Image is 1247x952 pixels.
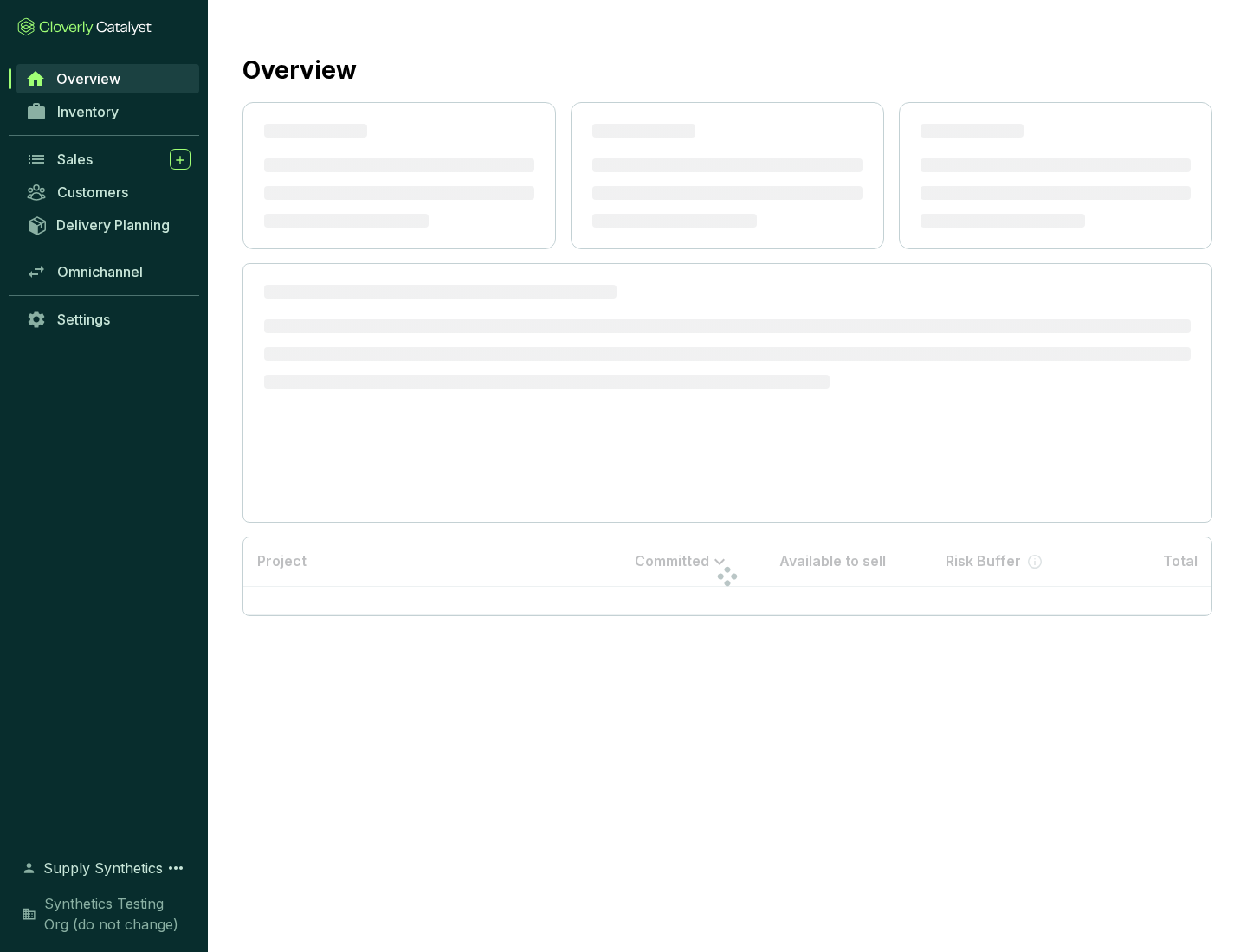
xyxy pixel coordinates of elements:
span: Inventory [57,103,119,120]
span: Customers [57,183,128,201]
a: Delivery Planning [17,210,199,239]
span: Overview [56,70,120,87]
span: Sales [57,151,93,168]
a: Inventory [17,97,199,126]
a: Customers [17,177,199,207]
span: Supply Synthetics [43,858,163,878]
h2: Overview [242,52,357,88]
a: Settings [17,305,199,334]
a: Overview [16,64,199,93]
a: Omnichannel [17,257,199,286]
span: Synthetics Testing Org (do not change) [44,893,191,935]
span: Settings [57,311,110,328]
a: Sales [17,145,199,174]
span: Omnichannel [57,263,143,280]
span: Delivery Planning [56,216,170,234]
